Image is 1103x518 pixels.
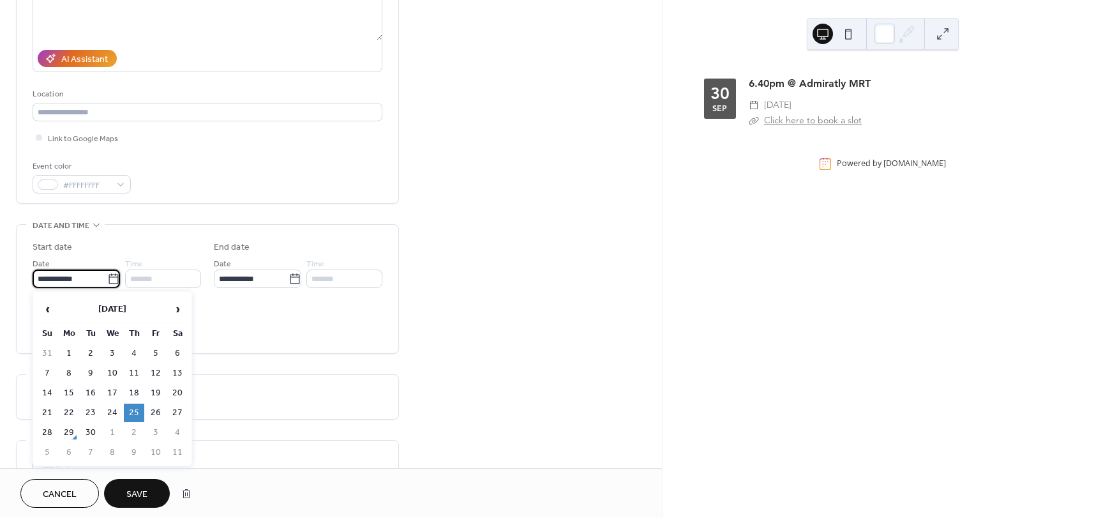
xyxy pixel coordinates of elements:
[38,296,57,322] span: ‹
[146,344,166,363] td: 5
[59,404,79,422] td: 22
[33,160,128,173] div: Event color
[59,443,79,462] td: 6
[837,158,946,169] div: Powered by
[102,324,123,343] th: We
[167,404,188,422] td: 27
[37,423,57,442] td: 28
[712,104,727,112] div: Sep
[167,324,188,343] th: Sa
[102,364,123,383] td: 10
[37,364,57,383] td: 7
[37,443,57,462] td: 5
[80,443,101,462] td: 7
[146,423,166,442] td: 3
[749,77,871,89] a: 6.40pm @ Admiratly MRT
[126,488,147,501] span: Save
[102,404,123,422] td: 24
[214,241,250,254] div: End date
[33,241,72,254] div: Start date
[167,423,188,442] td: 4
[80,344,101,363] td: 2
[124,384,144,402] td: 18
[37,324,57,343] th: Su
[883,158,946,169] a: [DOMAIN_NAME]
[59,384,79,402] td: 15
[214,257,231,271] span: Date
[167,364,188,383] td: 13
[80,404,101,422] td: 23
[37,344,57,363] td: 31
[102,443,123,462] td: 8
[764,114,862,126] a: Click here to book a slot
[146,384,166,402] td: 19
[33,257,50,271] span: Date
[80,384,101,402] td: 16
[38,50,117,67] button: AI Assistant
[80,324,101,343] th: Tu
[124,423,144,442] td: 2
[710,86,730,102] div: 30
[146,364,166,383] td: 12
[306,257,324,271] span: Time
[167,344,188,363] td: 6
[20,479,99,508] button: Cancel
[749,113,759,128] div: ​
[124,404,144,422] td: 25
[48,132,118,146] span: Link to Google Maps
[125,257,143,271] span: Time
[43,488,77,501] span: Cancel
[764,98,792,113] span: [DATE]
[59,364,79,383] td: 8
[37,384,57,402] td: 14
[168,296,187,322] span: ›
[59,324,79,343] th: Mo
[124,344,144,363] td: 4
[167,443,188,462] td: 11
[124,443,144,462] td: 9
[80,423,101,442] td: 30
[61,53,108,66] div: AI Assistant
[33,219,89,232] span: Date and time
[63,179,110,192] span: #FFFFFFFF
[59,296,166,323] th: [DATE]
[80,364,101,383] td: 9
[59,344,79,363] td: 1
[102,344,123,363] td: 3
[102,423,123,442] td: 1
[104,479,170,508] button: Save
[146,443,166,462] td: 10
[37,404,57,422] td: 21
[33,88,380,101] div: Location
[146,324,166,343] th: Fr
[124,364,144,383] td: 11
[102,384,123,402] td: 17
[146,404,166,422] td: 26
[167,384,188,402] td: 20
[749,98,759,113] div: ​
[124,324,144,343] th: Th
[59,423,79,442] td: 29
